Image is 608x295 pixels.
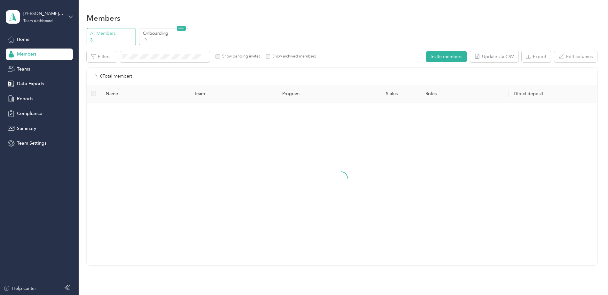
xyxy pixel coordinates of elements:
[220,54,260,59] label: Show pending invites
[90,30,134,37] p: All Members
[426,51,467,62] button: Invite members
[277,85,363,102] th: Program
[189,85,277,102] th: Team
[420,85,509,102] th: Roles
[87,51,117,62] button: Filters
[270,54,316,59] label: Show archived members
[177,26,186,31] span: NEW
[509,85,597,102] th: Direct deposit
[17,66,30,72] span: Teams
[100,73,133,80] p: 0 Total members
[4,285,36,292] button: Help center
[554,51,597,62] button: Edit columns
[23,10,63,17] div: [PERSON_NAME][EMAIL_ADDRESS][PERSON_NAME][DOMAIN_NAME]
[572,259,608,295] iframe: Everlance-gr Chat Button Frame
[17,125,36,132] span: Summary
[17,36,29,43] span: Home
[23,19,53,23] div: Team dashboard
[87,15,121,21] h1: Members
[17,95,33,102] span: Reports
[470,51,518,62] button: Update via CSV
[17,80,44,87] span: Data Exports
[106,91,184,96] span: Name
[101,85,189,102] th: Name
[363,85,420,102] th: Status
[522,51,551,62] button: Export
[17,140,46,147] span: Team Settings
[143,30,186,37] p: Onboarding
[17,110,42,117] span: Compliance
[90,37,134,43] p: 3
[17,51,36,57] span: Members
